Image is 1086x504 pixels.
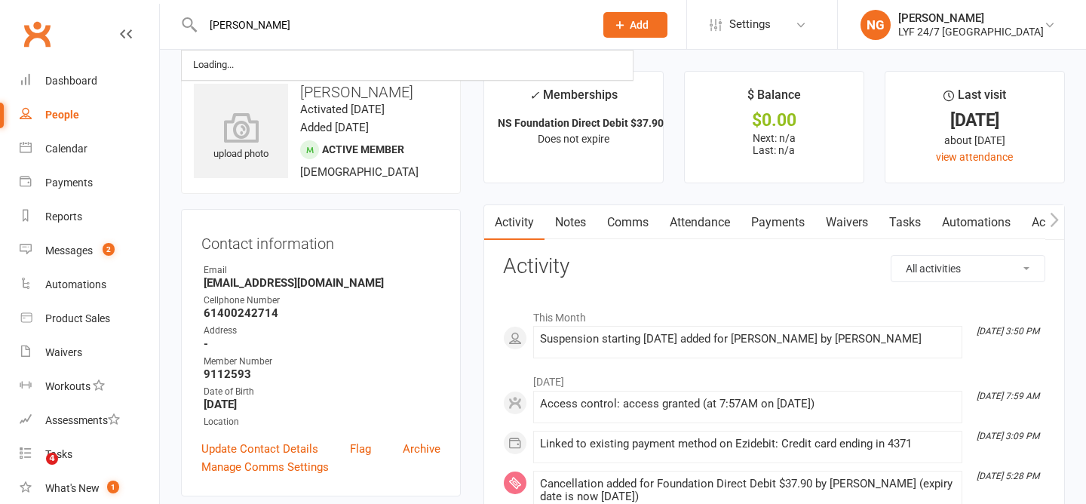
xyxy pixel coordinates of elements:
a: Manage Comms Settings [201,458,329,476]
div: Cellphone Number [204,293,440,308]
div: [PERSON_NAME] [898,11,1044,25]
button: Add [603,12,667,38]
div: Dashboard [45,75,97,87]
a: Waivers [815,205,879,240]
span: 4 [46,453,58,465]
div: LYF 24/7 [GEOGRAPHIC_DATA] [898,25,1044,38]
input: Search... [198,14,584,35]
div: People [45,109,79,121]
div: Assessments [45,414,120,426]
div: upload photo [194,112,288,162]
li: This Month [503,302,1045,326]
span: Active member [322,143,404,155]
a: Clubworx [18,15,56,53]
div: What's New [45,482,100,494]
span: 2 [103,243,115,256]
div: Loading... [189,54,238,76]
span: Settings [729,8,771,41]
i: ✓ [529,88,539,103]
div: Tasks [45,448,72,460]
i: [DATE] 3:09 PM [977,431,1039,441]
a: Messages 2 [20,234,159,268]
strong: [EMAIL_ADDRESS][DOMAIN_NAME] [204,276,440,290]
div: NG [861,10,891,40]
i: [DATE] 5:28 PM [977,471,1039,481]
div: Member Number [204,355,440,369]
div: $ Balance [747,85,801,112]
h3: [PERSON_NAME] [194,84,448,100]
div: Product Sales [45,312,110,324]
span: Add [630,19,649,31]
div: Linked to existing payment method on Ezidebit: Credit card ending in 4371 [540,438,956,450]
a: Automations [20,268,159,302]
a: Dashboard [20,64,159,98]
span: Does not expire [538,133,609,145]
a: view attendance [936,151,1013,163]
div: [DATE] [899,112,1051,128]
strong: 61400242714 [204,306,440,320]
div: Payments [45,177,93,189]
div: Access control: access granted (at 7:57AM on [DATE]) [540,398,956,410]
div: Calendar [45,143,87,155]
div: $0.00 [698,112,850,128]
div: Waivers [45,346,82,358]
strong: 9112593 [204,367,440,381]
div: Location [204,415,440,429]
div: Date of Birth [204,385,440,399]
div: about [DATE] [899,132,1051,149]
div: Email [204,263,440,278]
strong: - [204,337,440,351]
a: Tasks [20,438,159,472]
div: Suspension starting [DATE] added for [PERSON_NAME] by [PERSON_NAME] [540,333,956,346]
a: Flag [350,440,371,458]
a: People [20,98,159,132]
strong: [DATE] [204,398,440,411]
div: Workouts [45,380,90,392]
a: Workouts [20,370,159,404]
i: [DATE] 3:50 PM [977,326,1039,337]
a: Calendar [20,132,159,166]
a: Payments [20,166,159,200]
a: Notes [545,205,597,240]
a: Waivers [20,336,159,370]
a: Activity [484,205,545,240]
span: [DEMOGRAPHIC_DATA] [300,165,419,179]
div: Messages [45,244,93,257]
i: [DATE] 7:59 AM [977,391,1039,401]
div: Cancellation added for Foundation Direct Debit $37.90 by [PERSON_NAME] (expiry date is now [DATE]) [540,478,956,503]
h3: Activity [503,255,1045,278]
span: 1 [107,481,119,493]
time: Activated [DATE] [300,103,385,116]
a: Automations [931,205,1021,240]
div: Memberships [529,85,618,113]
a: Reports [20,200,159,234]
div: Automations [45,278,106,290]
a: Archive [403,440,440,458]
li: [DATE] [503,366,1045,390]
div: Last visit [943,85,1006,112]
a: Attendance [659,205,741,240]
a: Assessments [20,404,159,438]
iframe: Intercom live chat [15,453,51,489]
a: Payments [741,205,815,240]
div: Address [204,324,440,338]
time: Added [DATE] [300,121,369,134]
a: Comms [597,205,659,240]
strong: NS Foundation Direct Debit $37.90 [498,117,664,129]
a: Tasks [879,205,931,240]
div: Reports [45,211,82,223]
a: Update Contact Details [201,440,318,458]
p: Next: n/a Last: n/a [698,132,850,156]
a: Product Sales [20,302,159,336]
h3: Contact information [201,229,440,252]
